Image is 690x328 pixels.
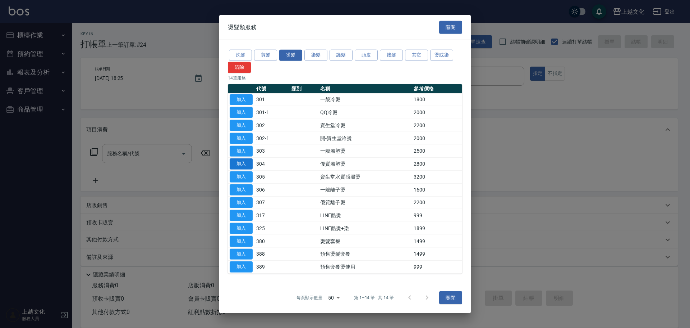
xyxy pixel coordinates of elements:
td: QQ冷燙 [318,106,411,119]
td: 306 [254,183,290,196]
td: LINE酷燙+染 [318,222,411,235]
button: 加入 [230,120,253,131]
p: 每頁顯示數量 [296,295,322,301]
p: 14 筆服務 [228,75,462,81]
td: 2000 [412,106,462,119]
td: 2200 [412,196,462,209]
th: 代號 [254,84,290,93]
button: 加入 [230,235,253,247]
button: 加入 [230,107,253,118]
td: 380 [254,235,290,248]
td: 301-1 [254,106,290,119]
td: 389 [254,260,290,273]
button: 關閉 [439,291,462,305]
button: 洗髮 [229,50,252,61]
td: 999 [412,260,462,273]
td: 1499 [412,235,462,248]
td: 303 [254,145,290,158]
td: 305 [254,170,290,183]
th: 參考價格 [412,84,462,93]
td: 一般冷燙 [318,93,411,106]
button: 燙髮 [279,50,302,61]
button: 加入 [230,261,253,273]
th: 類別 [290,84,319,93]
button: 加入 [230,197,253,208]
button: 加入 [230,171,253,183]
td: 2200 [412,119,462,132]
td: 2500 [412,145,462,158]
td: 預售燙髮套餐 [318,248,411,261]
button: 燙或染 [430,50,453,61]
button: 接髮 [380,50,403,61]
td: 3200 [412,170,462,183]
p: 第 1–14 筆 共 14 筆 [354,295,394,301]
button: 關閉 [439,21,462,34]
button: 加入 [230,210,253,221]
button: 加入 [230,248,253,260]
td: 1499 [412,248,462,261]
td: 1800 [412,93,462,106]
button: 加入 [230,184,253,195]
button: 護髮 [330,50,353,61]
td: 一般離子燙 [318,183,411,196]
td: 優質溫塑燙 [318,157,411,170]
td: 325 [254,222,290,235]
td: 999 [412,209,462,222]
button: 加入 [230,223,253,234]
td: 預售套餐燙使用 [318,260,411,273]
td: 2800 [412,157,462,170]
td: 2000 [412,132,462,145]
td: 燙髮套餐 [318,235,411,248]
td: 開-資生堂冷燙 [318,132,411,145]
td: 388 [254,248,290,261]
div: 50 [325,288,342,307]
td: 資生堂水質感湯燙 [318,170,411,183]
td: 301 [254,93,290,106]
td: 優質離子燙 [318,196,411,209]
td: 317 [254,209,290,222]
td: 一般溫塑燙 [318,145,411,158]
button: 剪髮 [254,50,277,61]
button: 染髮 [304,50,327,61]
td: 1600 [412,183,462,196]
button: 加入 [230,145,253,157]
button: 清除 [228,62,251,73]
button: 頭皮 [355,50,378,61]
td: 1899 [412,222,462,235]
td: 304 [254,157,290,170]
th: 名稱 [318,84,411,93]
button: 其它 [405,50,428,61]
td: 302-1 [254,132,290,145]
button: 加入 [230,158,253,170]
td: 資生堂冷燙 [318,119,411,132]
button: 加入 [230,94,253,105]
td: 302 [254,119,290,132]
span: 燙髮類服務 [228,23,257,31]
td: LINE酷燙 [318,209,411,222]
button: 加入 [230,132,253,144]
td: 307 [254,196,290,209]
